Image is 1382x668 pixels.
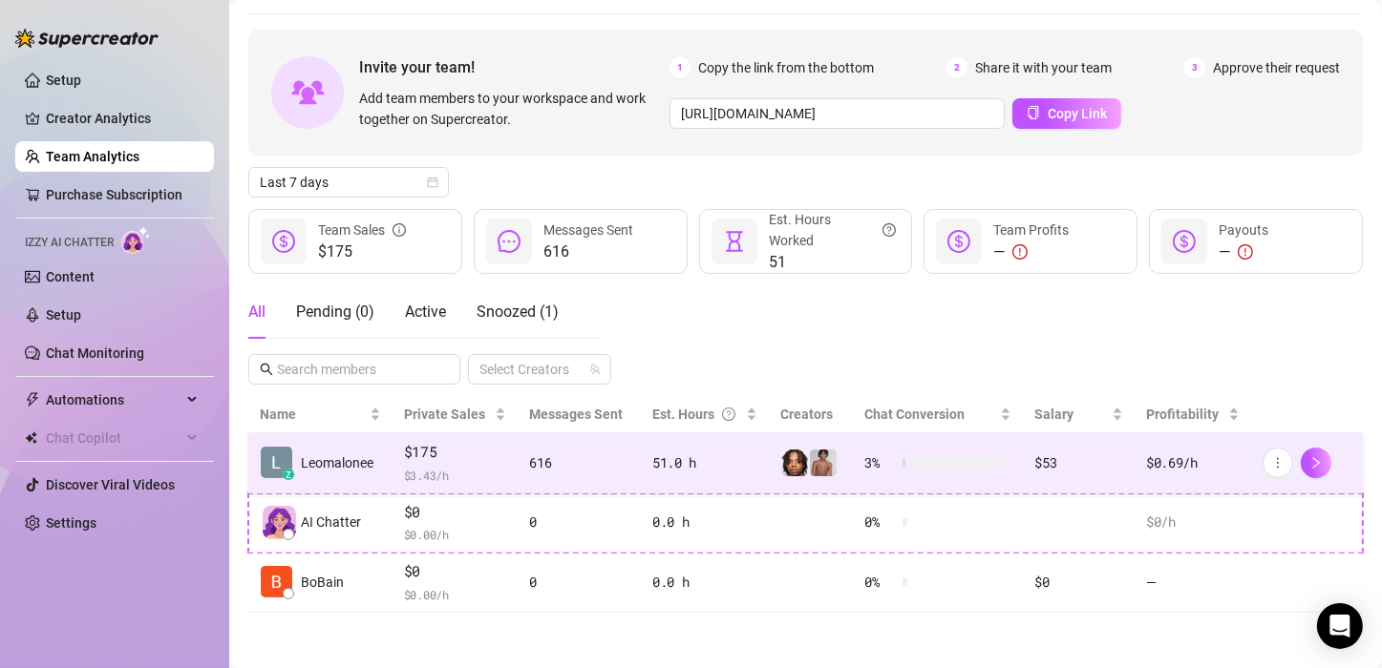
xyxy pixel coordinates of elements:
[25,234,114,252] span: Izzy AI Chatter
[260,363,273,376] span: search
[722,404,735,425] span: question-circle
[864,407,965,422] span: Chat Conversion
[652,404,742,425] div: Est. Hours
[272,230,295,253] span: dollar-circle
[1034,407,1074,422] span: Salary
[769,251,897,274] span: 51
[46,307,81,323] a: Setup
[46,423,181,453] span: Chat Copilot
[25,431,37,445] img: Chat Copilot
[1012,244,1028,260] span: exclamation-circle
[277,359,434,380] input: Search members
[723,230,746,253] span: hourglass
[404,501,507,524] span: $0
[301,572,344,593] span: BoBain
[993,240,1069,263] div: —
[543,222,633,238] span: Messages Sent
[652,452,757,473] div: 51.0 h
[404,585,507,604] span: $ 0.00 /h
[46,385,181,415] span: Automations
[46,73,81,88] a: Setup
[404,407,485,422] span: Private Sales
[946,57,967,78] span: 2
[498,230,521,253] span: message
[46,187,182,202] a: Purchase Subscription
[975,57,1112,78] span: Share it with your team
[652,572,757,593] div: 0.0 h
[477,303,559,321] span: Snoozed ( 1 )
[15,29,159,48] img: logo-BBDzfeDw.svg
[121,226,151,254] img: AI Chatter
[1048,106,1107,121] span: Copy Link
[1034,452,1123,473] div: $53
[263,506,296,539] img: izzy-ai-chatter-avatar-DDCN_rTZ.svg
[359,88,662,130] span: Add team members to your workspace and work together on Supercreator.
[283,469,294,480] div: z
[529,511,629,532] div: 0
[947,230,970,253] span: dollar-circle
[261,566,292,597] img: BoBain
[589,364,601,375] span: team
[260,168,437,197] span: Last 7 days
[296,301,374,324] div: Pending ( 0 )
[698,57,874,78] span: Copy the link from the bottom
[1219,240,1268,263] div: —
[404,466,507,485] span: $ 3.43 /h
[260,404,366,425] span: Name
[864,511,895,532] span: 0 %
[359,55,670,79] span: Invite your team!
[1146,407,1219,422] span: Profitability
[46,477,175,492] a: Discover Viral Videos
[1309,456,1323,470] span: right
[25,392,40,407] span: thunderbolt
[404,441,507,464] span: $175
[864,572,895,593] span: 0 %
[543,240,633,263] span: 616
[1238,244,1253,260] span: exclamation-circle
[529,452,629,473] div: 616
[1135,553,1251,613] td: —
[46,515,96,531] a: Settings
[810,449,837,476] img: Leo
[46,269,95,284] a: Content
[1184,57,1205,78] span: 3
[393,219,406,240] span: info-circle
[1271,456,1285,470] span: more
[1146,511,1240,532] div: $0 /h
[1027,106,1040,119] span: copy
[1034,572,1123,593] div: $0
[1317,603,1363,649] div: Open Intercom Messenger
[769,209,897,251] div: Est. Hours Worked
[882,209,896,251] span: question-circle
[993,222,1069,238] span: Team Profits
[46,149,139,164] a: Team Analytics
[318,219,406,240] div: Team Sales
[670,57,691,78] span: 1
[46,103,199,134] a: Creator Analytics
[248,301,266,324] div: All
[46,345,144,361] a: Chat Monitoring
[529,572,629,593] div: 0
[652,511,757,532] div: 0.0 h
[405,303,446,321] span: Active
[1146,452,1240,473] div: $0.69 /h
[301,511,361,532] span: AI Chatter
[864,452,895,473] span: 3 %
[427,177,438,188] span: calendar
[318,240,406,263] span: $175
[769,396,854,433] th: Creators
[529,407,623,422] span: Messages Sent
[1213,57,1340,78] span: Approve their request
[404,525,507,544] span: $ 0.00 /h
[1012,98,1121,129] button: Copy Link
[1219,222,1268,238] span: Payouts
[301,452,373,473] span: Leomalonee
[248,396,393,433] th: Name
[781,449,808,476] img: leomaloneex
[404,560,507,583] span: $0
[1173,230,1196,253] span: dollar-circle
[261,447,292,478] img: Leomalonee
